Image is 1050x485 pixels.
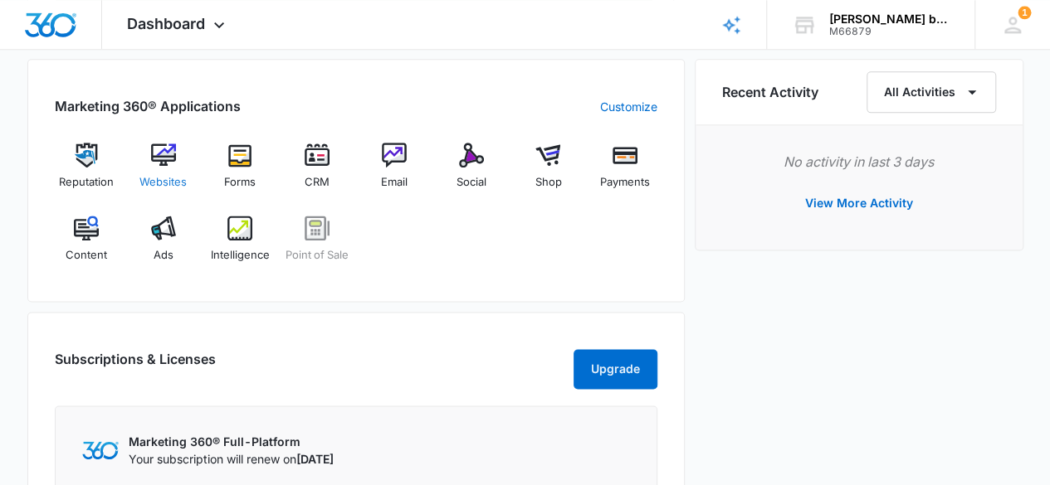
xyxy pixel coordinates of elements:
[224,174,256,191] span: Forms
[208,143,272,202] a: Forms
[722,82,818,102] h6: Recent Activity
[296,452,334,466] span: [DATE]
[55,96,241,116] h2: Marketing 360® Applications
[381,174,408,191] span: Email
[867,71,996,113] button: All Activities
[286,247,349,264] span: Point of Sale
[286,216,349,275] a: Point of Sale
[305,174,330,191] span: CRM
[722,152,996,172] p: No activity in last 3 days
[131,143,195,202] a: Websites
[457,174,486,191] span: Social
[82,441,119,458] img: Marketing 360 Logo
[363,143,427,202] a: Email
[286,143,349,202] a: CRM
[535,174,561,191] span: Shop
[127,15,205,32] span: Dashboard
[829,12,950,26] div: account name
[208,216,272,275] a: Intelligence
[55,143,119,202] a: Reputation
[154,247,173,264] span: Ads
[829,26,950,37] div: account id
[1018,6,1031,19] div: notifications count
[593,143,657,202] a: Payments
[131,216,195,275] a: Ads
[129,450,334,468] p: Your subscription will renew on
[789,183,930,223] button: View More Activity
[600,174,650,191] span: Payments
[439,143,503,202] a: Social
[1018,6,1031,19] span: 1
[55,349,216,382] h2: Subscriptions & Licenses
[66,247,107,264] span: Content
[139,174,187,191] span: Websites
[129,433,334,450] p: Marketing 360® Full-Platform
[59,174,114,191] span: Reputation
[211,247,270,264] span: Intelligence
[574,349,657,389] button: Upgrade
[516,143,580,202] a: Shop
[55,216,119,275] a: Content
[600,98,657,115] a: Customize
